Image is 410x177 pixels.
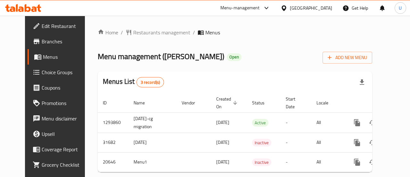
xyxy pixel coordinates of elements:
[126,29,190,36] a: Restaurants management
[42,146,88,153] span: Coverage Report
[252,119,268,127] span: Active
[42,68,88,76] span: Choice Groups
[252,159,271,166] span: Inactive
[28,111,94,126] a: Menu disclaimer
[28,18,94,34] a: Edit Restaurant
[28,126,94,142] a: Upsell
[252,99,273,107] span: Status
[227,54,242,60] span: Open
[220,4,260,12] div: Menu-management
[216,138,229,146] span: [DATE]
[134,99,153,107] span: Name
[365,155,380,170] button: Change Status
[281,133,311,152] td: -
[286,95,304,111] span: Start Date
[311,152,344,172] td: All
[98,152,128,172] td: 20646
[137,79,164,85] span: 3 record(s)
[28,142,94,157] a: Coverage Report
[311,133,344,152] td: All
[28,157,94,173] a: Grocery Checklist
[103,99,115,107] span: ID
[281,152,311,172] td: -
[290,4,332,12] div: [GEOGRAPHIC_DATA]
[328,54,367,62] span: Add New Menu
[349,115,365,130] button: more
[121,29,123,36] li: /
[133,29,190,36] span: Restaurants management
[98,49,224,64] span: Menu management ( [PERSON_NAME] )
[98,29,372,36] nav: breadcrumb
[28,49,94,65] a: Menus
[28,80,94,95] a: Coupons
[349,155,365,170] button: more
[316,99,337,107] span: Locale
[136,77,164,87] div: Total records count
[98,133,128,152] td: 31682
[365,135,380,150] button: Change Status
[216,158,229,166] span: [DATE]
[28,95,94,111] a: Promotions
[252,139,271,146] span: Inactive
[216,118,229,127] span: [DATE]
[128,152,176,172] td: Menu1
[323,52,372,64] button: Add New Menu
[103,77,164,87] h2: Menus List
[128,112,176,133] td: [DATE]-cg migration
[42,115,88,122] span: Menu disclaimer
[43,53,88,61] span: Menus
[42,38,88,45] span: Branches
[349,135,365,150] button: more
[193,29,195,36] li: /
[42,84,88,92] span: Coupons
[98,112,128,133] td: 1293860
[354,75,370,90] div: Export file
[42,161,88,169] span: Grocery Checklist
[28,34,94,49] a: Branches
[42,22,88,30] span: Edit Restaurant
[311,112,344,133] td: All
[42,99,88,107] span: Promotions
[205,29,220,36] span: Menus
[216,95,239,111] span: Created On
[28,65,94,80] a: Choice Groups
[182,99,203,107] span: Vendor
[252,139,271,146] div: Inactive
[42,130,88,138] span: Upsell
[227,53,242,61] div: Open
[281,112,311,133] td: -
[128,133,176,152] td: [DATE]
[98,29,118,36] a: Home
[399,4,402,12] span: U
[365,115,380,130] button: Change Status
